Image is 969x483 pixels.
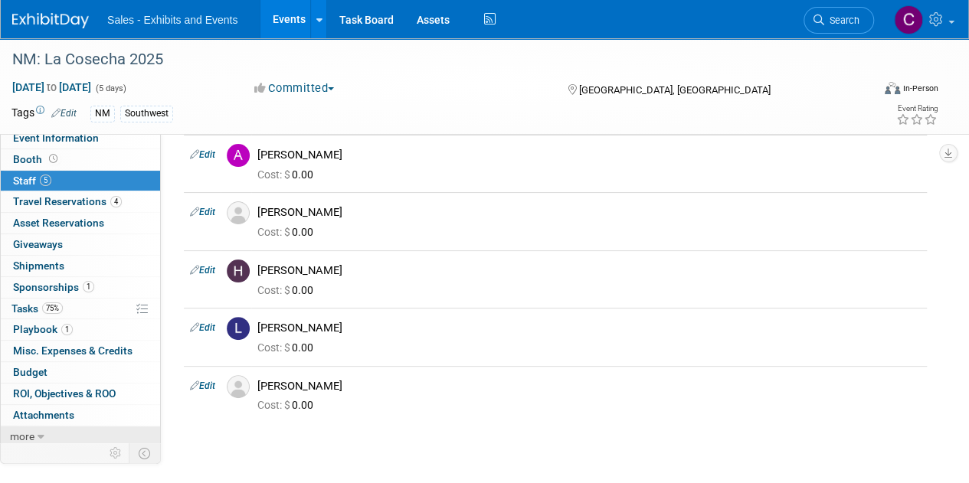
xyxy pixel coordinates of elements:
a: Edit [190,322,215,333]
div: [PERSON_NAME] [257,321,921,335]
span: Shipments [13,259,64,272]
a: Budget [1,362,160,383]
img: Associate-Profile-5.png [227,375,250,398]
div: [PERSON_NAME] [257,379,921,393]
a: Giveaways [1,234,160,255]
a: Edit [190,149,215,160]
a: Edit [190,380,215,391]
a: Misc. Expenses & Credits [1,341,160,361]
span: Search [824,15,859,26]
span: [DATE] [DATE] [11,80,92,94]
a: Edit [51,108,77,119]
span: Attachments [13,409,74,421]
span: Event Information [13,132,99,144]
div: Event Format [803,80,938,103]
span: 0.00 [257,399,319,411]
span: 0.00 [257,284,319,296]
a: Asset Reservations [1,213,160,233]
img: A.jpg [227,144,250,167]
span: Cost: $ [257,399,292,411]
span: 0.00 [257,226,319,238]
span: Cost: $ [257,168,292,181]
img: Associate-Profile-5.png [227,201,250,224]
a: Tasks75% [1,299,160,319]
div: NM [90,106,115,122]
a: Edit [190,207,215,217]
td: Personalize Event Tab Strip [103,443,129,463]
img: ExhibitDay [12,13,89,28]
span: Misc. Expenses & Credits [13,344,133,357]
div: [PERSON_NAME] [257,205,921,220]
span: 5 [40,175,51,186]
span: to [44,81,59,93]
span: Staff [13,175,51,187]
div: In-Person [902,83,938,94]
span: Booth not reserved yet [46,153,61,165]
span: Sales - Exhibits and Events [107,14,237,26]
span: 75% [42,302,63,314]
span: Asset Reservations [13,217,104,229]
a: Sponsorships1 [1,277,160,298]
span: Giveaways [13,238,63,250]
span: ROI, Objectives & ROO [13,387,116,400]
a: Attachments [1,405,160,426]
span: 4 [110,196,122,207]
a: Edit [190,265,215,276]
span: Budget [13,366,47,378]
span: Cost: $ [257,284,292,296]
span: Booth [13,153,61,165]
a: ROI, Objectives & ROO [1,383,160,404]
span: [GEOGRAPHIC_DATA], [GEOGRAPHIC_DATA] [578,84,770,96]
span: 1 [83,281,94,292]
span: 1 [61,324,73,335]
div: Southwest [120,106,173,122]
div: [PERSON_NAME] [257,148,921,162]
img: Christine Lurz [894,5,923,34]
span: Travel Reservations [13,195,122,207]
a: Travel Reservations4 [1,191,160,212]
span: Cost: $ [257,226,292,238]
span: 0.00 [257,168,319,181]
a: Staff5 [1,171,160,191]
a: Shipments [1,256,160,276]
span: Sponsorships [13,281,94,293]
button: Committed [249,80,340,96]
td: Toggle Event Tabs [129,443,161,463]
img: Format-Inperson.png [885,82,900,94]
span: Playbook [13,323,73,335]
a: Event Information [1,128,160,148]
td: Tags [11,105,77,122]
div: Event Rating [896,105,938,113]
a: more [1,426,160,447]
span: Tasks [11,302,63,315]
div: NM: La Cosecha 2025 [7,46,859,73]
img: H.jpg [227,259,250,282]
a: Search [804,7,874,34]
span: Cost: $ [257,341,292,354]
a: Playbook1 [1,319,160,340]
a: Booth [1,149,160,170]
span: 0.00 [257,341,319,354]
span: more [10,430,34,442]
img: L.jpg [227,317,250,340]
span: (5 days) [94,83,126,93]
div: [PERSON_NAME] [257,263,921,278]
